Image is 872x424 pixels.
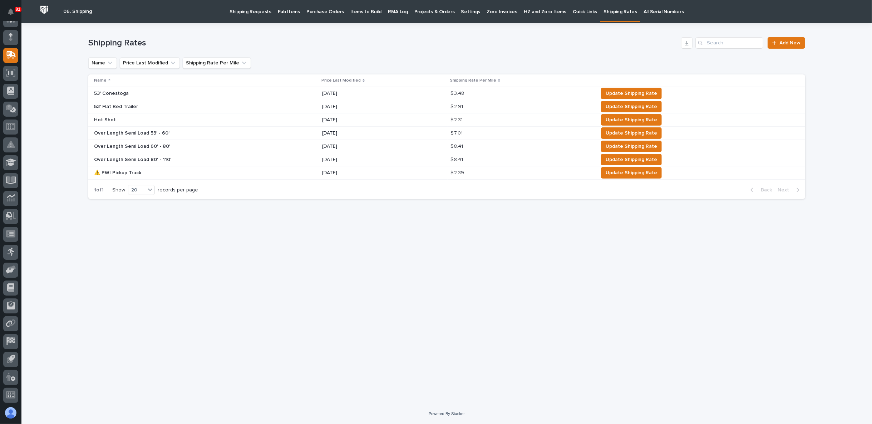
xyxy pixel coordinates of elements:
[775,187,805,193] button: Next
[322,157,445,163] p: [DATE]
[450,142,464,150] p: $ 8.41
[601,154,662,165] button: Update Shipping Rate
[88,100,805,113] tr: 53' Flat Bed Trailer53' Flat Bed Trailer [DATE]$ 2.91$ 2.91 Update Shipping Rate
[450,169,465,176] p: $ 2.39
[94,102,139,110] p: 53' Flat Bed Trailer
[606,155,657,164] span: Update Shipping Rate
[450,129,464,136] p: $ 7.01
[94,116,117,123] p: Hot Shot
[322,117,445,123] p: [DATE]
[606,169,657,177] span: Update Shipping Rate
[94,89,130,97] p: 53' Conestoga
[779,40,800,45] span: Add New
[88,166,805,180] tr: ⚠️ PWI Pickup Truck⚠️ PWI Pickup Truck [DATE]$ 2.39$ 2.39 Update Shipping Rate
[94,169,143,176] p: ⚠️ PWI Pickup Truck
[450,77,496,84] p: Shipping Rate Per Mile
[88,153,805,166] tr: Over Length Semi Load 80' - 110'Over Length Semi Load 80' - 110' [DATE]$ 8.41$ 8.41 Update Shippi...
[94,77,107,84] p: Name
[322,170,445,176] p: [DATE]
[88,87,805,100] tr: 53' Conestoga53' Conestoga [DATE]$ 3.48$ 3.48 Update Shipping Rate
[16,7,20,12] p: 81
[322,130,445,136] p: [DATE]
[9,9,18,20] div: Notifications81
[606,102,657,111] span: Update Shipping Rate
[112,187,125,193] p: Show
[768,37,805,49] a: Add New
[429,411,465,416] a: Powered By Stacker
[3,405,18,420] button: users-avatar
[601,101,662,112] button: Update Shipping Rate
[38,3,51,16] img: Workspace Logo
[601,141,662,152] button: Update Shipping Rate
[183,57,251,69] button: Shipping Rate Per Mile
[601,127,662,139] button: Update Shipping Rate
[606,89,657,98] span: Update Shipping Rate
[88,38,678,48] h1: Shipping Rates
[88,181,109,199] p: 1 of 1
[606,129,657,137] span: Update Shipping Rate
[88,127,805,140] tr: Over Length Semi Load 53' - 60'Over Length Semi Load 53' - 60' [DATE]$ 7.01$ 7.01 Update Shipping...
[88,57,117,69] button: Name
[695,37,763,49] input: Search
[450,155,464,163] p: $ 8.41
[601,114,662,126] button: Update Shipping Rate
[88,113,805,127] tr: Hot ShotHot Shot [DATE]$ 2.31$ 2.31 Update Shipping Rate
[94,142,172,150] p: Over Length Semi Load 60' - 80'
[757,187,772,193] span: Back
[450,102,464,110] p: $ 2.91
[601,167,662,179] button: Update Shipping Rate
[128,186,146,194] div: 20
[63,9,92,15] h2: 06. Shipping
[88,140,805,153] tr: Over Length Semi Load 60' - 80'Over Length Semi Load 60' - 80' [DATE]$ 8.41$ 8.41 Update Shipping...
[778,187,793,193] span: Next
[450,89,465,97] p: $ 3.48
[120,57,180,69] button: Price Last Modified
[322,91,445,97] p: [DATE]
[3,4,18,19] button: Notifications
[321,77,361,84] p: Price Last Modified
[94,129,171,136] p: Over Length Semi Load 53' - 60'
[601,88,662,99] button: Update Shipping Rate
[322,143,445,150] p: [DATE]
[606,142,657,151] span: Update Shipping Rate
[322,104,445,110] p: [DATE]
[606,116,657,124] span: Update Shipping Rate
[94,155,173,163] p: Over Length Semi Load 80' - 110'
[450,116,464,123] p: $ 2.31
[745,187,775,193] button: Back
[158,187,198,193] p: records per page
